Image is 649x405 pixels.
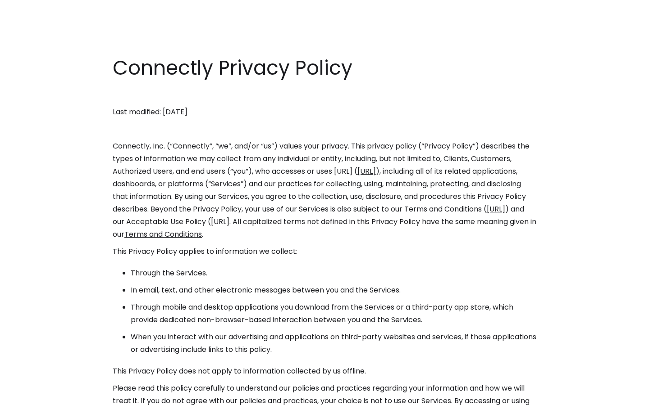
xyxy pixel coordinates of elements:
[113,140,536,241] p: Connectly, Inc. (“Connectly”, “we”, and/or “us”) values your privacy. This privacy policy (“Priva...
[113,106,536,118] p: Last modified: [DATE]
[131,331,536,356] li: When you interact with our advertising and applications on third-party websites and services, if ...
[124,229,202,239] a: Terms and Conditions
[18,389,54,402] ul: Language list
[9,388,54,402] aside: Language selected: English
[131,267,536,279] li: Through the Services.
[487,204,505,214] a: [URL]
[113,245,536,258] p: This Privacy Policy applies to information we collect:
[113,365,536,378] p: This Privacy Policy does not apply to information collected by us offline.
[113,89,536,101] p: ‍
[131,301,536,326] li: Through mobile and desktop applications you download from the Services or a third-party app store...
[357,166,376,176] a: [URL]
[113,54,536,82] h1: Connectly Privacy Policy
[113,123,536,135] p: ‍
[131,284,536,297] li: In email, text, and other electronic messages between you and the Services.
